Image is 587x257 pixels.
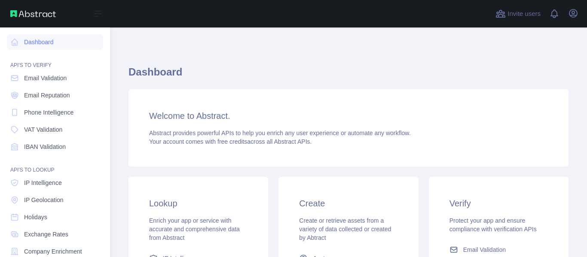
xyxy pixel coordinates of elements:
a: VAT Validation [7,122,103,137]
span: VAT Validation [24,125,62,134]
span: Invite users [508,9,541,19]
button: Invite users [494,7,542,21]
a: Holidays [7,209,103,225]
span: IBAN Validation [24,142,66,151]
a: Dashboard [7,34,103,50]
a: Exchange Rates [7,227,103,242]
a: Phone Intelligence [7,105,103,120]
div: API'S TO VERIFY [7,51,103,69]
span: Abstract provides powerful APIs to help you enrich any user experience or automate any workflow. [149,130,411,136]
h1: Dashboard [128,65,569,86]
span: Email Validation [24,74,67,82]
h3: Welcome to Abstract. [149,110,548,122]
a: Email Validation [7,70,103,86]
span: Your account comes with across all Abstract APIs. [149,138,312,145]
span: Phone Intelligence [24,108,73,117]
span: Email Validation [463,245,506,254]
span: Holidays [24,213,47,221]
span: Protect your app and ensure compliance with verification APIs [449,217,537,233]
a: IP Intelligence [7,175,103,190]
span: IP Geolocation [24,196,64,204]
h3: Lookup [149,197,248,209]
span: Create or retrieve assets from a variety of data collected or created by Abtract [299,217,391,241]
h3: Create [299,197,397,209]
span: free credits [217,138,247,145]
span: Company Enrichment [24,247,82,256]
div: API'S TO LOOKUP [7,156,103,173]
span: Enrich your app or service with accurate and comprehensive data from Abstract [149,217,240,241]
a: IP Geolocation [7,192,103,208]
span: Email Reputation [24,91,70,100]
img: Abstract API [10,10,56,17]
span: Exchange Rates [24,230,68,239]
a: IBAN Validation [7,139,103,154]
h3: Verify [449,197,548,209]
a: Email Reputation [7,88,103,103]
span: IP Intelligence [24,178,62,187]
